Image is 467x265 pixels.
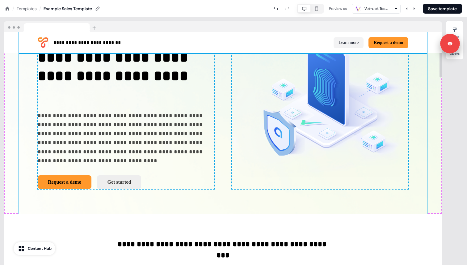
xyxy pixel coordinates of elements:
[334,37,364,48] button: Learn more
[38,175,91,189] button: Request a demo
[446,25,463,38] button: Styles
[423,4,462,14] button: Save template
[39,5,41,12] div: /
[38,175,214,189] div: Request a demoGet started
[97,175,141,189] button: Get started
[368,37,408,48] button: Request a demo
[364,6,389,12] div: Velmeck Technologies
[329,6,347,12] div: Preview as
[44,6,92,12] div: Example Sales Template
[352,4,401,14] button: Velmeck Technologies
[12,5,14,12] div: /
[28,246,52,252] div: Content Hub
[4,21,99,32] img: Browser topbar
[225,37,408,48] div: Learn moreRequest a demo
[17,6,37,12] a: Templates
[14,242,55,255] button: Content Hub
